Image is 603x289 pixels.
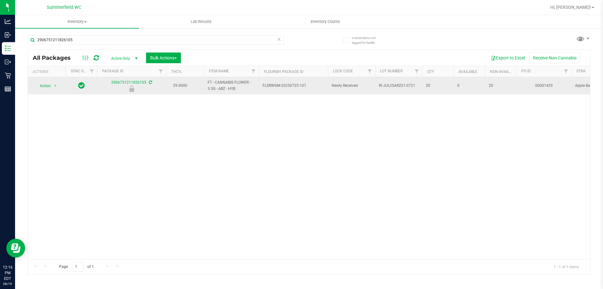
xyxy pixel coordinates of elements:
[148,80,152,85] span: Sync from Compliance System
[550,5,591,10] span: Hi, [PERSON_NAME]!
[150,55,177,60] span: Bulk Actions
[72,262,83,272] input: 1
[5,32,11,38] inline-svg: Inbound
[490,69,518,74] a: Non-Available
[489,83,513,89] span: 20
[33,54,77,61] span: All Packages
[102,69,123,73] a: Package ID
[171,69,182,74] a: THC%
[139,15,263,28] a: Lab Results
[459,69,477,74] a: Available
[380,69,403,73] a: Lot Number
[379,83,418,89] span: W-JUL25ARZ01-0721
[5,86,11,92] inline-svg: Reports
[96,86,167,92] div: Newly Received
[87,66,97,77] a: Filter
[352,36,383,45] span: Include items not tagged for facility
[34,81,51,90] span: Action
[52,81,59,90] span: select
[264,69,303,74] a: Flourish Package ID
[28,35,284,45] input: Search Package ID, Item Name, SKU, Lot or Part Number...
[333,69,353,73] a: Lock Code
[549,262,584,271] span: 1 - 1 of 1 items
[208,80,255,92] span: FT - CANNABIS FLOWER - 3.5G - ARZ - HYB
[15,19,139,25] span: Inventory
[487,53,529,63] button: Export to Excel
[6,239,25,258] iframe: Resource center
[535,83,553,88] a: 00001429
[54,262,99,272] span: Page of 1
[5,72,11,79] inline-svg: Retail
[111,80,146,85] a: 2906751211826105
[156,66,166,77] a: Filter
[5,45,11,52] inline-svg: Inventory
[33,69,63,74] div: Actions
[426,83,450,89] span: 20
[170,81,190,90] span: 29.9000
[5,59,11,65] inline-svg: Outbound
[15,15,139,28] a: Inventory
[521,69,531,73] a: PO ID
[248,66,259,77] a: Filter
[263,83,324,89] span: FLSRWGM-20250725-101
[47,5,81,10] span: Summerfield WC
[529,53,581,63] button: Receive Non-Cannabis
[576,69,589,73] a: Strain
[263,15,387,28] a: Inventory Counts
[182,19,220,25] span: Lab Results
[332,83,371,89] span: Newly Received
[277,35,281,43] span: Clear
[78,81,85,90] span: In Sync
[146,53,181,63] button: Bulk Actions
[3,264,12,281] p: 12:16 PM EDT
[427,69,434,74] a: Qty
[5,18,11,25] inline-svg: Analytics
[561,66,571,77] a: Filter
[302,19,349,25] span: Inventory Counts
[365,66,375,77] a: Filter
[209,69,229,73] a: Item Name
[3,281,12,286] p: 08/19
[457,83,481,89] span: 0
[412,66,422,77] a: Filter
[71,69,95,73] a: Sync Status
